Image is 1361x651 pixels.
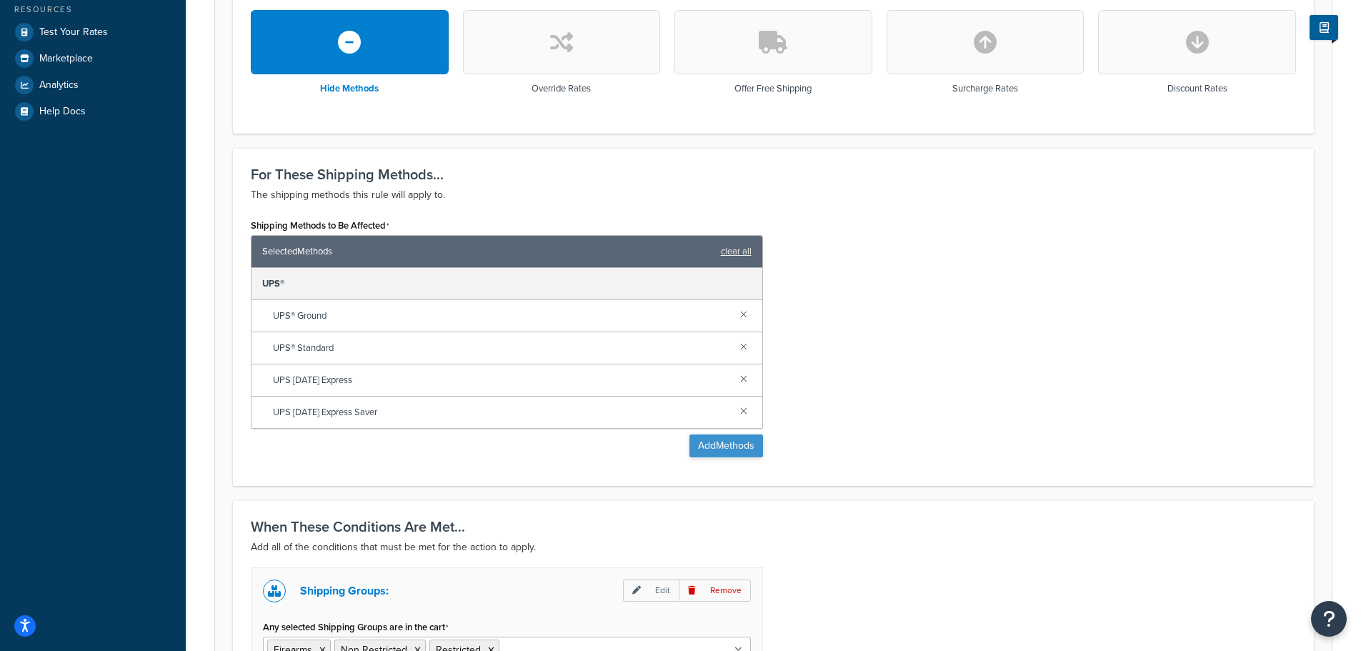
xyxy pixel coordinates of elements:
h3: Surcharge Rates [952,84,1018,94]
a: Analytics [11,72,175,98]
button: Open Resource Center [1311,601,1347,637]
span: Analytics [39,79,79,91]
h3: When These Conditions Are Met... [251,519,1296,535]
a: Test Your Rates [11,19,175,45]
p: Shipping Groups: [300,581,389,601]
h3: For These Shipping Methods... [251,167,1296,182]
p: Remove [679,580,751,602]
span: UPS [DATE] Express [273,370,729,390]
span: UPS® Standard [273,338,729,358]
h3: Hide Methods [320,84,379,94]
button: AddMethods [689,434,763,457]
h3: Offer Free Shipping [734,84,812,94]
div: UPS® [251,268,762,300]
span: Marketplace [39,53,93,65]
a: Help Docs [11,99,175,124]
a: clear all [721,242,752,262]
p: Edit [623,580,679,602]
label: Shipping Methods to Be Affected [251,220,389,232]
span: Help Docs [39,106,86,118]
span: UPS® Ground [273,306,729,326]
h3: Override Rates [532,84,591,94]
label: Any selected Shipping Groups are in the cart [263,622,449,633]
span: Test Your Rates [39,26,108,39]
h3: Discount Rates [1167,84,1227,94]
span: Selected Methods [262,242,714,262]
button: Show Help Docs [1310,15,1338,40]
p: Add all of the conditions that must be met for the action to apply. [251,539,1296,556]
p: The shipping methods this rule will apply to. [251,187,1296,204]
a: Marketplace [11,46,175,71]
span: UPS [DATE] Express Saver [273,402,729,422]
div: Resources [11,4,175,16]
